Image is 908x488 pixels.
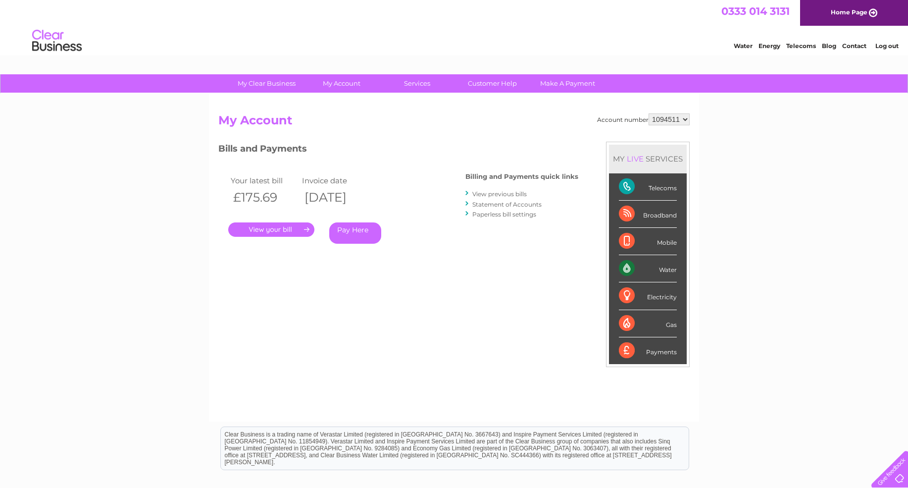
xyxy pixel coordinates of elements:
div: Electricity [619,282,677,310]
a: My Clear Business [226,74,307,93]
a: Make A Payment [527,74,608,93]
a: My Account [301,74,383,93]
h3: Bills and Payments [218,142,578,159]
div: Water [619,255,677,282]
a: Water [734,42,753,50]
div: Mobile [619,228,677,255]
div: Telecoms [619,173,677,201]
a: Statement of Accounts [472,201,542,208]
a: View previous bills [472,190,527,198]
a: Blog [822,42,836,50]
div: MY SERVICES [609,145,687,173]
a: Paperless bill settings [472,211,536,218]
td: Invoice date [300,174,371,187]
h4: Billing and Payments quick links [465,173,578,180]
a: Customer Help [452,74,533,93]
div: LIVE [625,154,646,163]
th: £175.69 [228,187,300,208]
a: Contact [842,42,866,50]
h2: My Account [218,113,690,132]
div: Clear Business is a trading name of Verastar Limited (registered in [GEOGRAPHIC_DATA] No. 3667643... [221,5,689,48]
a: Energy [758,42,780,50]
div: Payments [619,337,677,364]
a: Telecoms [786,42,816,50]
a: Log out [875,42,899,50]
th: [DATE] [300,187,371,208]
div: Account number [597,113,690,125]
td: Your latest bill [228,174,300,187]
a: Services [376,74,458,93]
a: Pay Here [329,222,381,244]
a: . [228,222,314,237]
a: 0333 014 3131 [721,5,790,17]
div: Broadband [619,201,677,228]
div: Gas [619,310,677,337]
img: logo.png [32,26,82,56]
